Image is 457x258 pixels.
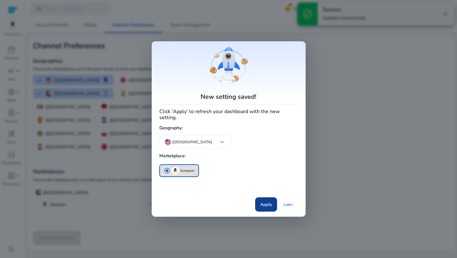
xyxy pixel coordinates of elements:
[260,201,272,208] span: Apply
[171,167,179,174] img: amazon.svg
[165,139,171,145] img: us.svg
[159,151,298,161] h5: Marketplace:
[159,107,298,121] h4: Click 'Apply' to refresh your dashboard with the new setting.
[218,138,226,146] span: keyboard_arrow_down
[164,167,170,174] span: radio_button_checked
[255,197,277,212] button: Apply
[278,199,298,210] a: Later
[180,167,195,174] p: Amazon
[172,139,212,145] p: [GEOGRAPHIC_DATA]
[159,123,298,133] h5: Geography:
